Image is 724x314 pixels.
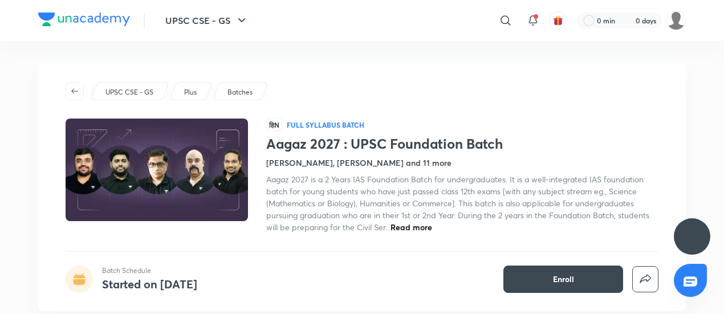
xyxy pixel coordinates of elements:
[227,87,253,97] p: Batches
[226,87,255,97] a: Batches
[391,222,432,233] span: Read more
[102,276,197,292] h4: Started on [DATE]
[158,9,255,32] button: UPSC CSE - GS
[38,13,130,26] img: Company Logo
[64,117,250,222] img: Thumbnail
[184,87,197,97] p: Plus
[102,266,197,276] p: Batch Schedule
[666,11,686,30] img: Piali K
[685,230,699,243] img: ttu
[182,87,199,97] a: Plus
[266,174,649,233] span: Aagaz 2027 is a 2 Years IAS Foundation Batch for undergraduates. It is a well-integrated IAS foun...
[549,11,567,30] button: avatar
[266,119,282,131] span: हिN
[104,87,156,97] a: UPSC CSE - GS
[553,15,563,26] img: avatar
[266,136,658,152] h1: Aagaz 2027 : UPSC Foundation Batch
[38,13,130,29] a: Company Logo
[553,274,574,285] span: Enroll
[287,120,364,129] p: Full Syllabus Batch
[266,157,452,169] h4: [PERSON_NAME], [PERSON_NAME] and 11 more
[622,15,633,26] img: streak
[503,266,623,293] button: Enroll
[105,87,153,97] p: UPSC CSE - GS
